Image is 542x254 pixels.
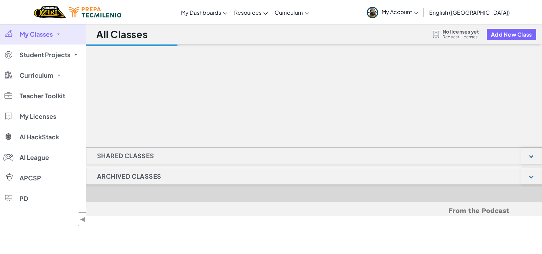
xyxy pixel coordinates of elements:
h5: From the Podcast [119,205,509,216]
h1: All Classes [96,28,147,41]
span: ◀ [80,214,86,224]
a: English ([GEOGRAPHIC_DATA]) [426,3,513,22]
img: Tecmilenio logo [69,7,121,17]
a: My Dashboards [178,3,231,22]
span: AI League [20,154,49,161]
span: No licenses yet [443,29,479,34]
h1: Archived Classes [86,168,172,185]
span: Teacher Toolkit [20,93,65,99]
h1: Shared Classes [86,147,165,164]
a: Request Licenses [443,34,479,40]
a: Ozaria by CodeCombat logo [34,5,66,19]
img: Home [34,5,66,19]
span: My Dashboards [181,9,221,16]
a: Curriculum [271,3,313,22]
span: My Licenses [20,113,56,119]
span: Curriculum [20,72,53,78]
a: Resources [231,3,271,22]
span: Resources [234,9,262,16]
span: AI HackStack [20,134,59,140]
span: Curriculum [275,9,303,16]
span: My Account [382,8,418,15]
span: My Classes [20,31,53,37]
img: avatar [367,7,378,18]
span: Student Projects [20,52,70,58]
span: English ([GEOGRAPHIC_DATA]) [429,9,510,16]
button: Add New Class [487,29,536,40]
a: My Account [363,1,422,23]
